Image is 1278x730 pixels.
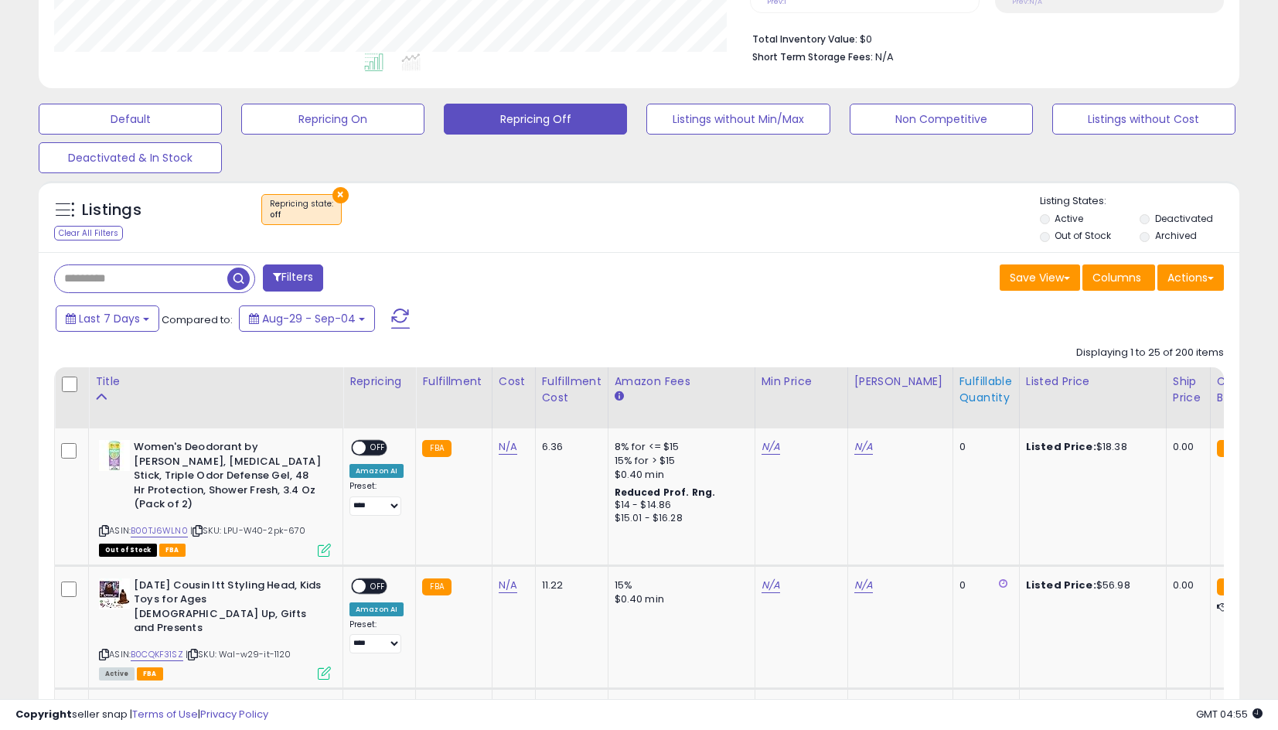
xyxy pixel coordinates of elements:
[1173,440,1198,454] div: 0.00
[752,29,1212,47] li: $0
[99,544,157,557] span: All listings that are currently out of stock and unavailable for purchase on Amazon
[615,440,743,454] div: 8% for <= $15
[752,32,857,46] b: Total Inventory Value:
[15,708,268,722] div: seller snap | |
[762,439,780,455] a: N/A
[99,440,130,471] img: 4199ZQeEi7L._SL40_.jpg
[134,578,322,640] b: [DATE] Cousin Itt Styling Head, Kids Toys for Ages [DEMOGRAPHIC_DATA] Up, Gifts and Presents
[615,512,743,525] div: $15.01 - $16.28
[499,578,517,593] a: N/A
[190,524,306,537] span: | SKU: LPU-W40-2pk-670
[542,578,596,592] div: 11.22
[349,481,404,516] div: Preset:
[132,707,198,721] a: Terms of Use
[1196,707,1263,721] span: 2025-09-12 04:55 GMT
[270,198,333,221] span: Repricing state :
[444,104,627,135] button: Repricing Off
[1217,440,1246,457] small: FBA
[615,390,624,404] small: Amazon Fees.
[854,439,873,455] a: N/A
[959,374,1013,406] div: Fulfillable Quantity
[39,104,222,135] button: Default
[366,579,390,592] span: OFF
[56,305,159,332] button: Last 7 Days
[422,440,451,457] small: FBA
[1082,264,1155,291] button: Columns
[270,210,333,220] div: off
[349,374,409,390] div: Repricing
[615,499,743,512] div: $14 - $14.86
[762,578,780,593] a: N/A
[1155,212,1213,225] label: Deactivated
[762,374,841,390] div: Min Price
[646,104,830,135] button: Listings without Min/Max
[82,200,141,221] h5: Listings
[1173,374,1204,406] div: Ship Price
[332,187,349,203] button: ×
[186,648,291,660] span: | SKU: Wal-w29-it-1120
[349,602,404,616] div: Amazon AI
[1026,578,1154,592] div: $56.98
[959,440,1007,454] div: 0
[422,374,485,390] div: Fulfillment
[1026,439,1096,454] b: Listed Price:
[1157,264,1224,291] button: Actions
[875,49,894,64] span: N/A
[854,374,946,390] div: [PERSON_NAME]
[99,440,331,554] div: ASIN:
[615,578,743,592] div: 15%
[499,439,517,455] a: N/A
[542,440,596,454] div: 6.36
[959,578,1007,592] div: 0
[422,578,451,595] small: FBA
[1055,212,1083,225] label: Active
[1052,104,1235,135] button: Listings without Cost
[366,442,390,455] span: OFF
[752,50,873,63] b: Short Term Storage Fees:
[349,619,404,654] div: Preset:
[1026,440,1154,454] div: $18.38
[262,311,356,326] span: Aug-29 - Sep-04
[15,707,72,721] strong: Copyright
[542,374,602,406] div: Fulfillment Cost
[1000,264,1080,291] button: Save View
[137,667,163,681] span: FBA
[131,648,183,661] a: B0CQKF31SZ
[615,468,743,482] div: $0.40 min
[79,311,140,326] span: Last 7 Days
[1155,229,1197,242] label: Archived
[95,374,336,390] div: Title
[1026,578,1096,592] b: Listed Price:
[854,578,873,593] a: N/A
[99,667,135,681] span: All listings currently available for purchase on Amazon
[1217,578,1246,595] small: FBA
[239,305,375,332] button: Aug-29 - Sep-04
[1173,578,1198,592] div: 0.00
[615,454,743,468] div: 15% for > $15
[615,486,716,499] b: Reduced Prof. Rng.
[131,524,188,537] a: B00TJ6WLN0
[200,707,268,721] a: Privacy Policy
[615,592,743,606] div: $0.40 min
[1026,374,1160,390] div: Listed Price
[99,578,130,609] img: 51Xhb+Zqw6L._SL40_.jpg
[54,226,123,240] div: Clear All Filters
[1092,270,1141,285] span: Columns
[850,104,1033,135] button: Non Competitive
[159,544,186,557] span: FBA
[241,104,424,135] button: Repricing On
[134,440,322,516] b: Women's Deodorant by [PERSON_NAME], [MEDICAL_DATA] Stick, Triple Odor Defense Gel, 48 Hr Protecti...
[39,142,222,173] button: Deactivated & In Stock
[99,578,331,679] div: ASIN:
[615,374,748,390] div: Amazon Fees
[1040,194,1239,209] p: Listing States:
[1055,229,1111,242] label: Out of Stock
[499,374,529,390] div: Cost
[162,312,233,327] span: Compared to:
[1076,346,1224,360] div: Displaying 1 to 25 of 200 items
[349,464,404,478] div: Amazon AI
[263,264,323,292] button: Filters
